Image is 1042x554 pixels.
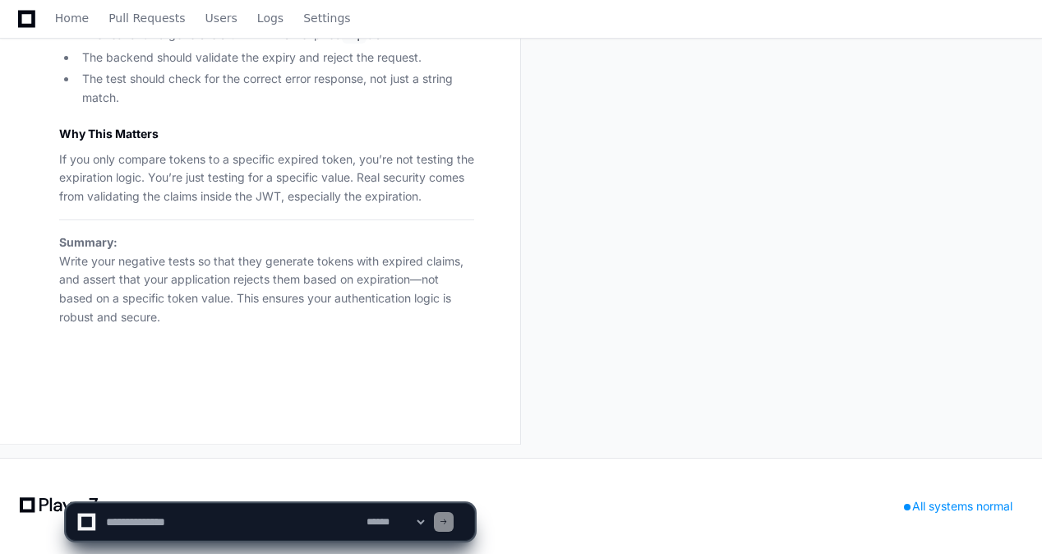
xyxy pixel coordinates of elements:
h3: Why This Matters [59,126,474,142]
li: The backend should validate the expiry and reject the request. [77,48,474,67]
p: Write your negative tests so that they generate tokens with expired claims, and assert that your ... [59,233,474,327]
span: Users [205,13,237,23]
li: The test should check for the correct error response, not just a string match. [77,70,474,108]
strong: Summary: [59,235,118,249]
p: If you only compare tokens to a specific expired token, you’re not testing the expiration logic. ... [59,150,474,206]
span: Home [55,13,89,23]
span: Logs [257,13,284,23]
span: Pull Requests [108,13,185,23]
span: Settings [303,13,350,23]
